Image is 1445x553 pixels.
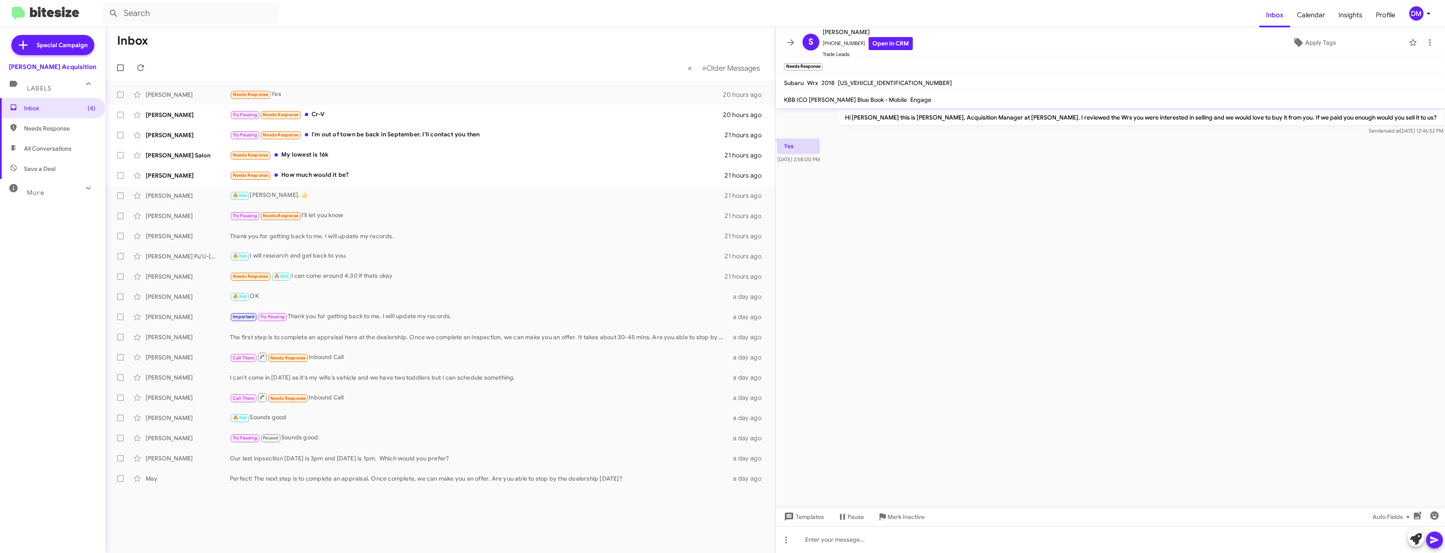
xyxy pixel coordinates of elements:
[11,35,94,55] a: Special Campaign
[230,352,728,362] div: Inbound Call
[702,63,707,73] span: »
[683,59,697,77] button: Previous
[233,152,269,158] span: Needs Response
[270,355,306,361] span: Needs Response
[233,396,255,401] span: Call Them
[230,292,728,301] div: OK
[808,35,813,49] span: S
[728,474,768,483] div: a day ago
[683,59,765,77] nav: Page navigation example
[728,373,768,382] div: a day ago
[146,252,230,261] div: [PERSON_NAME] Pu'U-[PERSON_NAME]
[230,130,725,140] div: I'm out of town be back in September. I'll contact you then
[233,435,257,441] span: Try Pausing
[233,173,269,178] span: Needs Response
[146,474,230,483] div: May
[230,251,725,261] div: I will research and get back to you.
[777,138,820,154] p: Yes
[230,413,728,423] div: Sounds good
[24,104,96,112] span: Inbox
[146,434,230,442] div: [PERSON_NAME]
[88,104,96,112] span: (4)
[823,50,913,58] span: Trade Leads
[1259,3,1290,27] a: Inbox
[146,212,230,220] div: [PERSON_NAME]
[146,313,230,321] div: [PERSON_NAME]
[782,509,824,524] span: Templates
[146,333,230,341] div: [PERSON_NAME]
[776,509,831,524] button: Templates
[233,193,247,198] span: 🔥 Hot
[230,191,725,200] div: [PERSON_NAME]. 👍
[725,131,768,139] div: 21 hours ago
[146,454,230,463] div: [PERSON_NAME]
[230,474,728,483] div: Perfect! The next step is to complete an appraisal. Once complete, we can make you an offer. Are ...
[146,353,230,362] div: [PERSON_NAME]
[723,90,768,99] div: 20 hours ago
[871,509,931,524] button: Mark Inactive
[146,373,230,382] div: [PERSON_NAME]
[728,292,768,301] div: a day ago
[263,435,278,441] span: Paused
[270,396,306,401] span: Needs Response
[263,132,299,138] span: Needs Response
[1290,3,1332,27] a: Calendar
[260,314,285,319] span: Try Pausing
[888,509,925,524] span: Mark Inactive
[807,79,818,87] span: Wrx
[707,64,760,73] span: Older Messages
[274,274,288,279] span: 🔥 Hot
[117,34,148,48] h1: Inbox
[697,59,765,77] button: Next
[728,434,768,442] div: a day ago
[728,313,768,321] div: a day ago
[725,232,768,240] div: 21 hours ago
[725,191,768,200] div: 21 hours ago
[777,156,820,162] span: [DATE] 2:58:00 PM
[848,509,864,524] span: Pause
[230,150,725,160] div: My lowest is 16k
[728,454,768,463] div: a day ago
[725,252,768,261] div: 21 hours ago
[230,170,725,180] div: How much would it be?
[1369,128,1443,134] span: Sender [DATE] 12:46:52 PM
[1369,3,1402,27] a: Profile
[838,110,1443,125] p: Hi [PERSON_NAME] this is [PERSON_NAME], Acquisition Manager at [PERSON_NAME]. I reviewed the Wrx ...
[1373,509,1413,524] span: Auto Fields
[728,353,768,362] div: a day ago
[146,191,230,200] div: [PERSON_NAME]
[37,41,88,49] span: Special Campaign
[230,211,725,221] div: I'll let you know
[1332,3,1369,27] a: Insights
[233,294,247,299] span: 🔥 Hot
[102,3,279,24] input: Search
[230,232,725,240] div: Thank you for getting back to me. I will update my records.
[233,132,257,138] span: Try Pausing
[1223,35,1405,50] button: Apply Tags
[728,414,768,422] div: a day ago
[233,274,269,279] span: Needs Response
[27,85,51,92] span: Labels
[263,112,299,117] span: Needs Response
[230,433,728,443] div: Sounds good.
[24,124,96,133] span: Needs Response
[230,454,728,463] div: Our last inpsection [DATE] is 3pm and [DATE] is 1pm. Which would you prefer?
[146,171,230,180] div: [PERSON_NAME]
[230,271,725,281] div: I can come around 4:30 if thats okay
[146,414,230,422] div: [PERSON_NAME]
[1409,6,1424,21] div: DM
[725,212,768,220] div: 21 hours ago
[725,151,768,160] div: 21 hours ago
[230,373,728,382] div: I can't come in [DATE] as it's my wife's vehicle and we have two toddlers but I can schedule some...
[728,333,768,341] div: a day ago
[27,189,44,197] span: More
[233,253,247,259] span: 🔥 Hot
[230,392,728,403] div: Inbound Call
[823,27,913,37] span: [PERSON_NAME]
[233,112,257,117] span: Try Pausing
[838,79,952,87] span: [US_VEHICLE_IDENTIFICATION_NUMBER]
[230,312,728,322] div: Thank you for getting back to me. I will update my records.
